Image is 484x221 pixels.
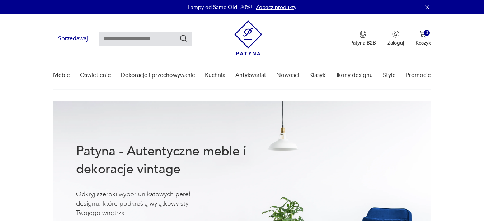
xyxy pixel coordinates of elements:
button: Sprzedawaj [53,32,93,45]
a: Kuchnia [205,61,225,89]
p: Odkryj szeroki wybór unikatowych pereł designu, które podkreślą wyjątkowy styl Twojego wnętrza. [76,190,212,218]
a: Klasyki [309,61,327,89]
a: Oświetlenie [80,61,111,89]
img: Ikonka użytkownika [392,31,399,38]
img: Patyna - sklep z meblami i dekoracjami vintage [234,20,262,55]
a: Antykwariat [235,61,266,89]
p: Zaloguj [387,40,404,46]
a: Ikony designu [337,61,373,89]
h1: Patyna - Autentyczne meble i dekoracje vintage [76,142,270,178]
a: Zobacz produkty [256,4,296,11]
a: Sprzedawaj [53,37,93,42]
button: Patyna B2B [350,31,376,46]
a: Nowości [276,61,299,89]
p: Lampy od Same Old -20%! [188,4,252,11]
button: Zaloguj [387,31,404,46]
a: Ikona medaluPatyna B2B [350,31,376,46]
a: Dekoracje i przechowywanie [121,61,195,89]
p: Patyna B2B [350,40,376,46]
p: Koszyk [415,40,431,46]
a: Promocje [406,61,431,89]
a: Meble [53,61,70,89]
div: 0 [424,30,430,36]
a: Style [383,61,396,89]
button: 0Koszyk [415,31,431,46]
img: Ikona koszyka [419,31,427,38]
img: Ikona medalu [360,31,367,38]
button: Szukaj [179,34,188,43]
